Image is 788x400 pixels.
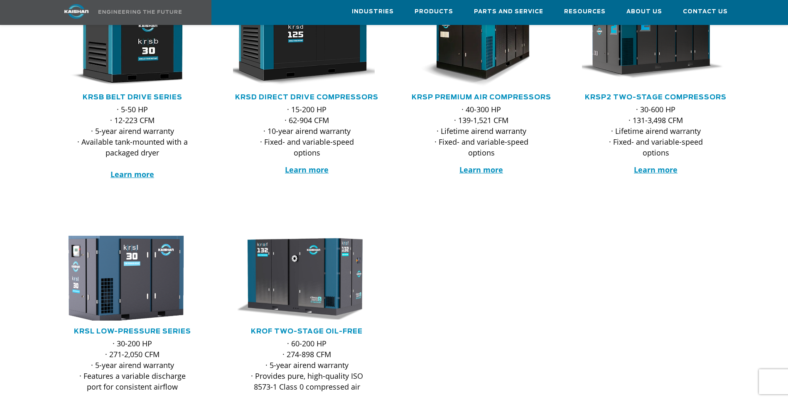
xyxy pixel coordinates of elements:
span: Products [415,7,453,17]
a: KRSP2 Two-Stage Compressors [585,94,727,101]
a: Resources [564,0,606,23]
span: Contact Us [683,7,728,17]
a: KRSD Direct Drive Compressors [235,94,378,101]
span: Industries [352,7,394,17]
img: krof132 [227,236,375,321]
a: Parts and Service [474,0,543,23]
p: · 5-50 HP · 12-223 CFM · 5-year airend warranty · Available tank-mounted with a packaged dryer [75,104,190,180]
a: Learn more [459,165,503,175]
p: · 15-200 HP · 62-904 CFM · 10-year airend warranty · Fixed- and variable-speed options [250,104,364,158]
a: Contact Us [683,0,728,23]
p: · 30-600 HP · 131-3,498 CFM · Lifetime airend warranty · Fixed- and variable-speed options [599,104,713,158]
span: About Us [626,7,662,17]
a: Industries [352,0,394,23]
a: Products [415,0,453,23]
div: krsl30 [59,236,206,321]
span: Parts and Service [474,7,543,17]
a: Learn more [634,165,678,175]
p: · 60-200 HP · 274-898 CFM · 5-year airend warranty · Provides pure, high-quality ISO 8573-1 Class... [250,338,364,392]
img: krsl30 [45,232,208,325]
a: Learn more [110,169,154,179]
img: Engineering the future [98,10,182,14]
p: · 30-200 HP · 271-2,050 CFM · 5-year airend warranty · Features a variable discharge port for con... [75,338,190,392]
p: · 40-300 HP · 139-1,521 CFM · Lifetime airend warranty · Fixed- and variable-speed options [424,104,539,158]
a: KRSL Low-Pressure Series [74,328,191,335]
a: KROF TWO-STAGE OIL-FREE [251,328,363,335]
span: Resources [564,7,606,17]
a: Learn more [285,165,329,175]
div: krof132 [233,236,381,321]
a: KRSB Belt Drive Series [83,94,182,101]
img: kaishan logo [45,4,108,19]
a: KRSP Premium Air Compressors [412,94,551,101]
a: About Us [626,0,662,23]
